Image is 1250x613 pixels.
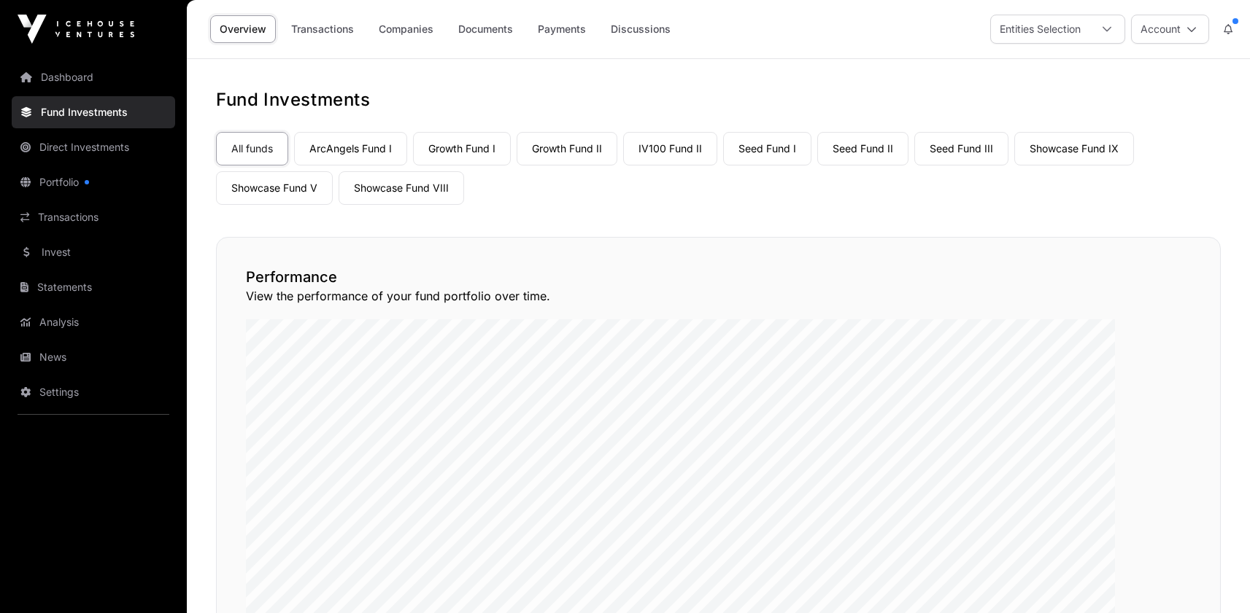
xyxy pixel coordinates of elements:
h1: Fund Investments [216,88,1221,112]
a: Showcase Fund V [216,171,333,205]
a: Analysis [12,306,175,338]
img: Icehouse Ventures Logo [18,15,134,44]
a: Fund Investments [12,96,175,128]
a: Seed Fund III [914,132,1008,165]
a: Seed Fund II [817,132,908,165]
a: Statements [12,271,175,303]
a: Direct Investments [12,131,175,163]
h2: Performance [246,267,1191,287]
a: Dashboard [12,61,175,93]
div: Entities Selection [991,15,1089,43]
a: Portfolio [12,166,175,198]
a: Settings [12,376,175,408]
button: Account [1131,15,1209,44]
a: Showcase Fund IX [1014,132,1134,165]
a: Growth Fund I [413,132,511,165]
iframe: Chat Widget [1177,543,1250,613]
a: Documents [449,15,522,43]
a: Companies [369,15,443,43]
a: Discussions [601,15,680,43]
p: View the performance of your fund portfolio over time. [246,287,1191,305]
a: Transactions [12,201,175,233]
a: Overview [210,15,276,43]
a: News [12,341,175,373]
a: Payments [528,15,595,43]
a: IV100 Fund II [623,132,717,165]
a: ArcAngels Fund I [294,132,407,165]
a: Invest [12,236,175,268]
a: All funds [216,132,288,165]
a: Growth Fund II [517,132,617,165]
a: Seed Fund I [723,132,811,165]
a: Transactions [282,15,363,43]
a: Showcase Fund VIII [339,171,464,205]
